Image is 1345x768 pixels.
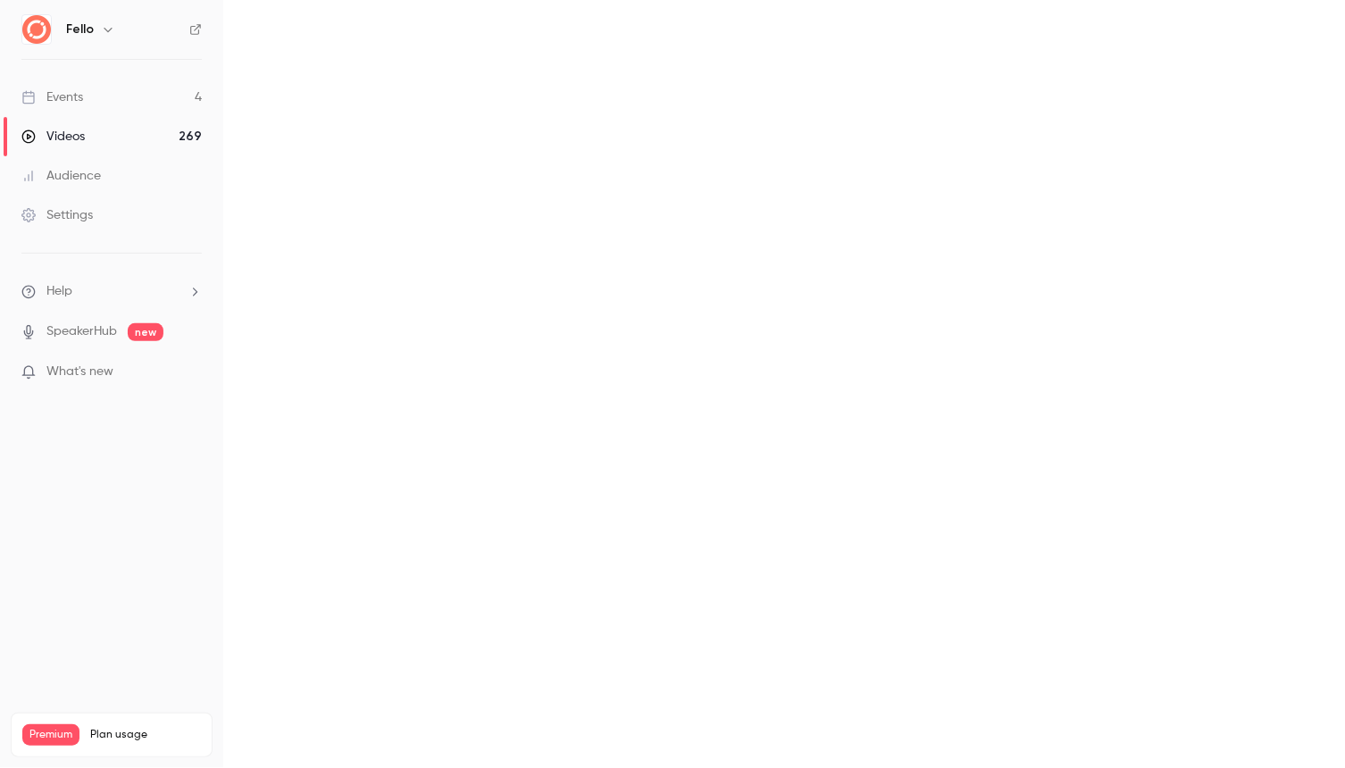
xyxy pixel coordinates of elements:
span: Help [46,282,72,301]
a: SpeakerHub [46,322,117,341]
div: Videos [21,128,85,146]
div: Events [21,88,83,106]
img: Fello [22,15,51,44]
span: new [128,323,163,341]
span: Premium [22,724,79,746]
span: Plan usage [90,728,201,742]
div: Audience [21,167,101,185]
span: What's new [46,363,113,381]
div: Settings [21,206,93,224]
li: help-dropdown-opener [21,282,202,301]
h6: Fello [66,21,94,38]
